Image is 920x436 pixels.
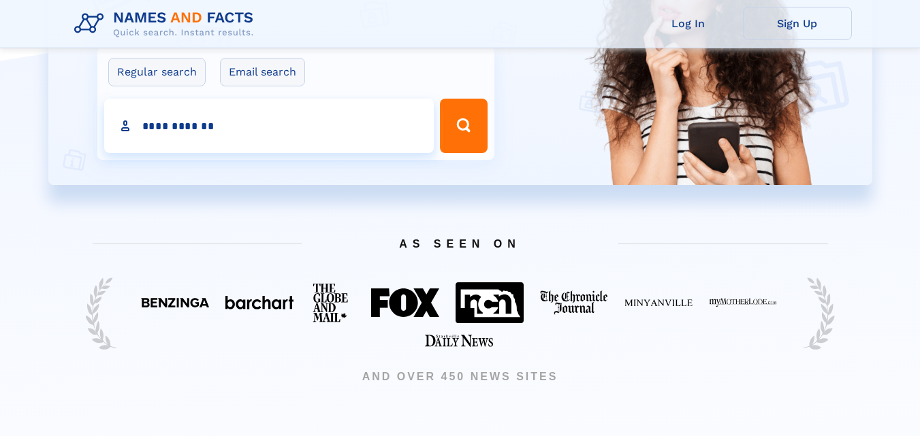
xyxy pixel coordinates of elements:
[425,335,493,347] img: Featured on Starkville Daily News
[72,221,848,267] span: AS SEEN ON
[225,296,294,309] img: Featured on BarChart
[220,58,305,86] label: Email search
[540,290,608,315] img: Featured on The Chronicle Journal
[624,298,693,307] img: Featured on Minyanville
[371,288,439,317] img: Featured on FOX 40
[456,282,524,322] img: Featured on NCN
[104,99,434,153] input: search input
[108,58,206,86] label: Regular search
[310,280,355,325] img: Featured on The Globe And Mail
[634,7,743,40] a: Log In
[743,7,852,40] a: Sign Up
[69,5,265,42] img: Logo Names and Facts
[709,298,777,307] img: Featured on My Mother Lode
[72,369,848,385] span: AND OVER 450 NEWS SITES
[141,298,209,307] img: Featured on Benzinga
[440,99,488,153] button: Search Button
